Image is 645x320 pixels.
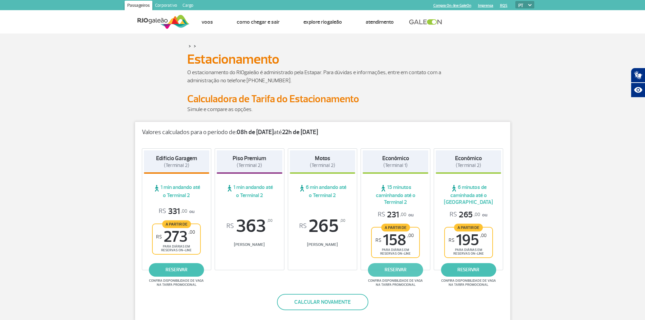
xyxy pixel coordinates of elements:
div: Plugin de acessibilidade da Hand Talk. [631,68,645,98]
span: Confira disponibilidade de vaga na tarifa promocional [440,279,497,287]
p: O estacionamento do RIOgaleão é administrado pela Estapar. Para dúvidas e informações, entre em c... [187,68,458,85]
a: reservar [441,263,496,277]
span: 158 [375,233,414,248]
span: 1 min andando até o Terminal 2 [144,184,210,199]
a: Compra On-line GaleOn [433,3,471,8]
button: Abrir tradutor de língua de sinais. [631,68,645,83]
span: 195 [449,233,487,248]
a: > [194,42,196,50]
a: Passageiros [125,1,152,12]
strong: 22h de [DATE] [282,128,318,136]
span: 6 min andando até o Terminal 2 [290,184,356,199]
sup: ,00 [267,217,273,225]
span: para diárias em reservas on-line [378,248,413,256]
button: Calcular novamente [277,294,368,310]
p: Simule e compare as opções. [187,105,458,113]
sup: R$ [449,237,454,243]
p: ou [159,206,194,217]
span: [PERSON_NAME] [217,242,282,247]
span: para diárias em reservas on-line [158,244,194,252]
a: RQS [500,3,508,8]
strong: Motos [315,155,330,162]
strong: 08h de [DATE] [237,128,274,136]
p: Valores calculados para o período de: até [142,129,503,136]
span: 265 [290,217,356,235]
p: ou [450,210,487,220]
a: > [189,42,191,50]
span: (Terminal 2) [456,162,481,169]
a: reservar [149,263,204,277]
sup: ,00 [340,217,345,225]
span: (Terminal 1) [383,162,408,169]
span: [PERSON_NAME] [290,242,356,247]
span: 6 minutos de caminhada até o [GEOGRAPHIC_DATA] [436,184,501,206]
strong: Econômico [455,155,482,162]
h1: Estacionamento [187,54,458,65]
a: Explore RIOgaleão [303,19,342,25]
sup: R$ [227,222,234,230]
span: A partir de [162,220,191,228]
sup: ,00 [480,233,487,238]
sup: ,00 [189,229,195,235]
button: Abrir recursos assistivos. [631,83,645,98]
sup: R$ [375,237,381,243]
a: reservar [368,263,423,277]
span: 231 [378,210,406,220]
sup: R$ [156,234,162,240]
span: A partir de [381,223,410,231]
a: Imprensa [478,3,493,8]
h2: Calculadora de Tarifa do Estacionamento [187,93,458,105]
a: Atendimento [366,19,394,25]
span: 15 minutos caminhando até o Terminal 2 [363,184,428,206]
span: Confira disponibilidade de vaga na tarifa promocional [148,279,205,287]
a: Cargo [180,1,196,12]
span: (Terminal 2) [164,162,189,169]
sup: ,00 [407,233,414,238]
a: Voos [201,19,213,25]
strong: Edifício Garagem [156,155,197,162]
span: 273 [156,229,195,244]
span: 265 [450,210,480,220]
strong: Piso Premium [233,155,266,162]
span: 331 [159,206,187,217]
span: para diárias em reservas on-line [451,248,487,256]
strong: Econômico [382,155,409,162]
sup: R$ [299,222,307,230]
span: A partir de [454,223,483,231]
p: ou [378,210,413,220]
span: 1 min andando até o Terminal 2 [217,184,282,199]
a: Corporativo [152,1,180,12]
span: Confira disponibilidade de vaga na tarifa promocional [367,279,424,287]
span: 363 [217,217,282,235]
a: Como chegar e sair [237,19,280,25]
span: (Terminal 2) [237,162,262,169]
span: (Terminal 2) [310,162,335,169]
